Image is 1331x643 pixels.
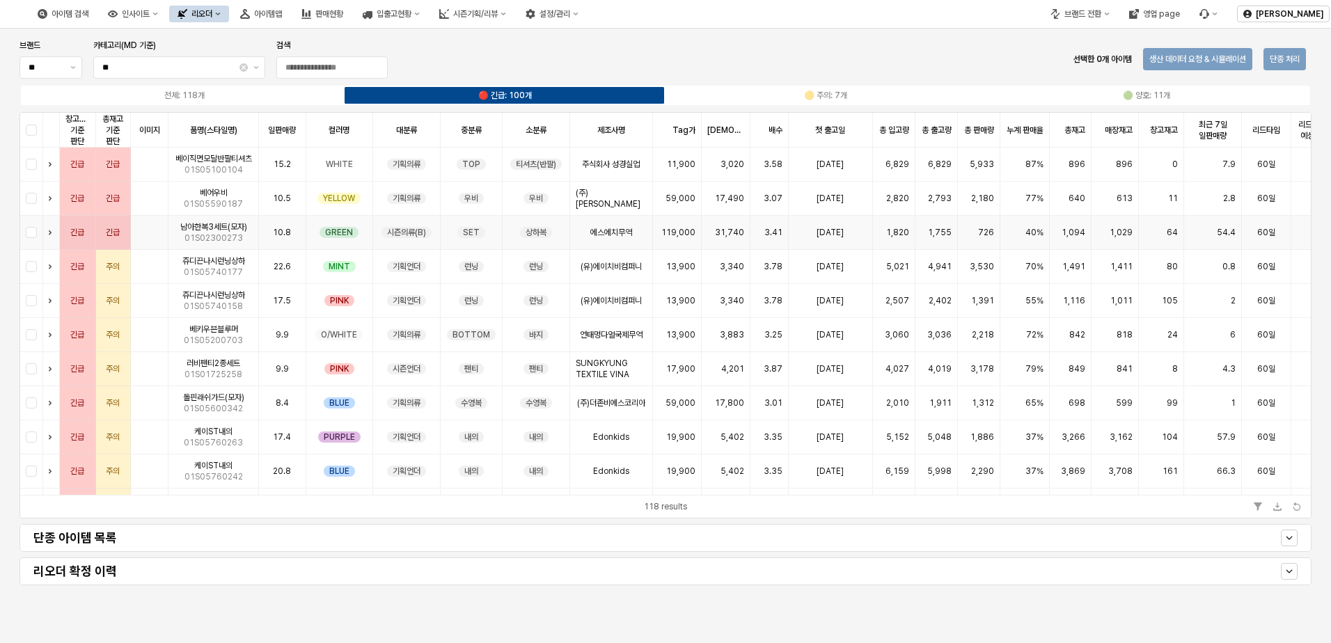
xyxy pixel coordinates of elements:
p: [PERSON_NAME] [1256,8,1323,19]
div: Expand row [43,318,61,351]
span: 팬티 [529,363,543,374]
span: 1,011 [1110,295,1133,306]
span: 케이ST내의 [194,460,233,471]
span: (유)에이치비컴퍼니 [581,261,642,272]
button: Refresh [1289,498,1305,515]
button: 판매현황 [293,6,352,22]
div: Expand row [43,250,61,283]
span: 검색 [276,40,290,50]
span: 1,094 [1062,227,1085,238]
span: 842 [1069,329,1085,340]
span: 599 [1116,397,1133,408]
span: 10.8 [273,227,291,238]
span: 우비 [529,193,543,204]
span: 22.6 [274,261,291,272]
span: 중분류 [461,125,482,136]
button: 브랜드 전환 [1042,6,1118,22]
span: 품명(스타일명) [190,125,237,136]
span: 40% [1025,227,1043,238]
span: 99 [1167,397,1178,408]
div: Expand row [43,216,61,249]
span: 13,900 [666,295,695,306]
span: 4.3 [1222,363,1236,374]
span: 896 [1069,159,1085,170]
span: 5,152 [886,431,909,443]
span: PURPLE [324,431,355,443]
span: 시즌언더 [393,363,420,374]
span: 주의 [106,431,120,443]
span: (주)더존비에스코리아 [577,397,645,408]
span: 4,027 [885,363,909,374]
span: 60일 [1257,363,1275,374]
span: 2,820 [886,193,909,204]
span: TOP [462,159,480,170]
span: 3,036 [927,329,952,340]
span: 긴급 [106,159,120,170]
p: 생산 데이터 요청 & 시뮬레이션 [1149,54,1246,65]
span: [DATE] [817,397,844,408]
span: GREEN [325,227,353,238]
span: 주의 [106,329,120,340]
span: 60일 [1257,261,1275,272]
span: 3.78 [764,295,782,306]
span: 기획의류 [393,329,420,340]
span: 기획언더 [393,431,420,443]
span: 2,010 [886,397,909,408]
span: 17,490 [715,193,744,204]
span: 총 판매량 [964,125,994,136]
span: 내의 [529,431,543,443]
span: 총재고 기준 판단 [102,113,125,147]
span: 818 [1117,329,1133,340]
span: 15.2 [274,159,291,170]
div: 아이템맵 [254,9,282,19]
span: Tag가 [672,125,695,136]
span: 기획언더 [393,295,420,306]
button: Show [1281,563,1298,580]
span: 105 [1162,295,1178,306]
span: 64 [1167,227,1178,238]
span: 104 [1162,431,1178,443]
span: [DEMOGRAPHIC_DATA] [707,125,744,136]
span: 613 [1117,193,1133,204]
span: [DATE] [817,261,844,272]
span: 6,829 [885,159,909,170]
span: 80 [1167,261,1178,272]
span: 9.9 [276,329,289,340]
span: 카테고리(MD 기준) [93,40,156,50]
span: 주의 [106,261,120,272]
span: 기획언더 [393,261,420,272]
span: [DATE] [817,295,844,306]
button: [PERSON_NAME] [1237,6,1330,22]
span: 바지 [529,329,543,340]
span: 60일 [1257,193,1275,204]
div: 리오더 [191,9,212,19]
span: Edonkids [593,431,629,443]
span: 3.87 [764,363,782,374]
button: 아이템 검색 [29,6,97,22]
span: 55% [1025,295,1043,306]
span: 첫 출고일 [815,125,845,136]
div: Expand row [43,352,61,386]
span: 총 입고량 [879,125,909,136]
span: 3.35 [764,431,782,443]
span: 57.9 [1217,431,1236,443]
span: 3,340 [720,261,744,272]
div: 리오더 [169,6,229,22]
span: 3,020 [720,159,744,170]
div: 영업 page [1121,6,1188,22]
span: 긴급 [70,363,84,374]
span: 60일 [1257,397,1275,408]
div: 아이템 검색 [52,9,88,19]
span: 기획의류 [393,397,420,408]
span: 01S05740158 [184,301,243,312]
span: 01S05600342 [184,403,243,414]
span: 13,900 [666,329,695,340]
span: 에스에치무역 [590,227,632,238]
span: 37% [1025,431,1043,443]
span: MINT [329,261,350,272]
span: 브랜드 [19,40,40,50]
span: 2,793 [928,193,952,204]
div: 전체: 118개 [164,90,205,100]
span: 이미지 [139,125,160,136]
